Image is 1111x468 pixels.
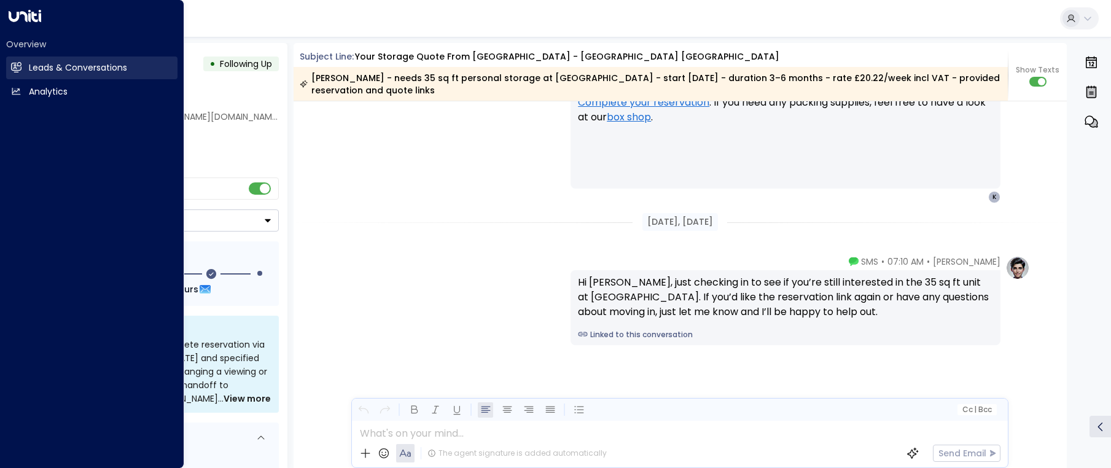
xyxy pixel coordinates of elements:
[988,191,1000,203] div: K
[861,255,878,268] span: SMS
[578,95,709,110] a: Complete your reservation
[60,283,269,296] div: Next Follow Up:
[607,110,651,125] a: box shop
[124,283,198,296] span: In about 3 hours
[377,402,392,418] button: Redo
[933,255,1000,268] span: [PERSON_NAME]
[881,255,884,268] span: •
[957,404,997,416] button: Cc|Bcc
[6,57,177,79] a: Leads & Conversations
[1016,64,1059,76] span: Show Texts
[300,50,354,63] span: Subject Line:
[300,72,1001,96] div: [PERSON_NAME] - needs 35 sq ft personal storage at [GEOGRAPHIC_DATA] - start [DATE] - duration 3–...
[887,255,924,268] span: 07:10 AM
[962,405,992,414] span: Cc Bcc
[1005,255,1030,280] img: profile-logo.png
[29,85,68,98] h2: Analytics
[578,329,993,340] a: Linked to this conversation
[6,80,177,103] a: Analytics
[427,448,607,459] div: The agent signature is added automatically
[578,275,993,319] div: Hi [PERSON_NAME], just checking in to see if you’re still interested in the 35 sq ft unit at [GEO...
[974,405,977,414] span: |
[927,255,930,268] span: •
[6,38,177,50] h2: Overview
[29,61,127,74] h2: Leads & Conversations
[224,392,271,405] span: View more
[355,50,779,63] div: Your storage quote from [GEOGRAPHIC_DATA] - [GEOGRAPHIC_DATA] [GEOGRAPHIC_DATA]
[220,58,272,70] span: Following Up
[642,213,718,231] div: [DATE], [DATE]
[60,251,269,264] div: Follow Up Sequence
[209,53,216,75] div: •
[356,402,371,418] button: Undo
